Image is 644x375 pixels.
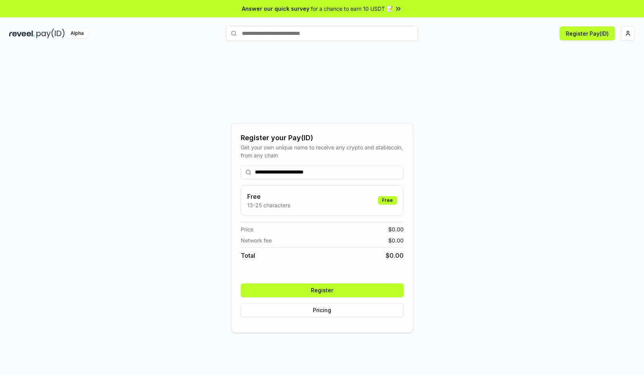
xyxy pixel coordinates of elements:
div: Alpha [66,29,88,38]
span: $ 0.00 [388,225,404,233]
button: Pricing [241,303,404,317]
button: Register [241,283,404,297]
div: Get your own unique name to receive any crypto and stablecoin, from any chain [241,143,404,159]
button: Register Pay(ID) [560,26,615,40]
span: $ 0.00 [386,251,404,260]
h3: Free [247,192,290,201]
span: Answer our quick survey [242,5,309,13]
img: reveel_dark [9,29,35,38]
span: $ 0.00 [388,236,404,244]
div: Register your Pay(ID) [241,133,404,143]
p: 13-25 characters [247,201,290,209]
span: Total [241,251,255,260]
span: for a chance to earn 10 USDT 📝 [311,5,393,13]
img: pay_id [36,29,65,38]
span: Network fee [241,236,272,244]
div: Free [378,196,397,205]
span: Price [241,225,253,233]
